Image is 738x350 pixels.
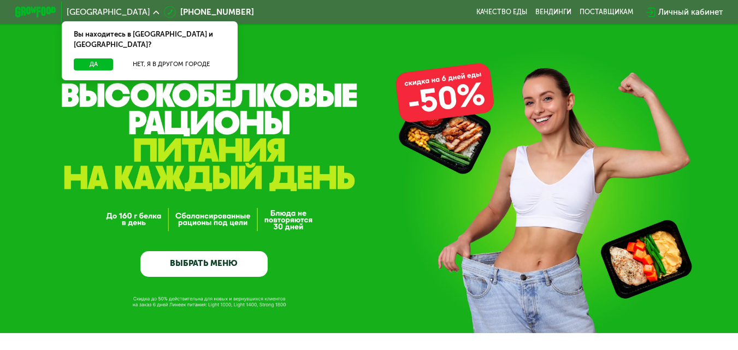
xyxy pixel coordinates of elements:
span: [GEOGRAPHIC_DATA] [67,8,150,16]
a: Качество еды [476,8,527,16]
div: Личный кабинет [658,6,723,19]
a: [PHONE_NUMBER] [164,6,254,19]
a: Вендинги [535,8,571,16]
button: Да [74,58,113,71]
div: поставщикам [580,8,633,16]
a: ВЫБРАТЬ МЕНЮ [140,251,268,277]
div: Вы находитесь в [GEOGRAPHIC_DATA] и [GEOGRAPHIC_DATA]? [62,21,238,58]
button: Нет, я в другом городе [117,58,226,71]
